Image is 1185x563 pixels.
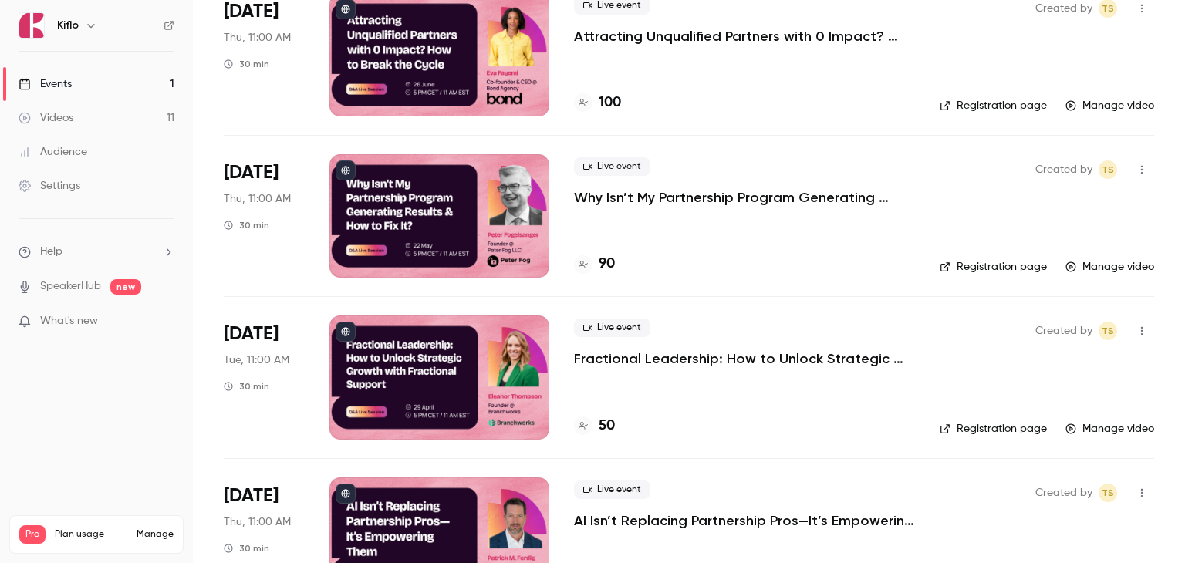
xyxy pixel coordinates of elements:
[224,380,269,393] div: 30 min
[940,421,1047,437] a: Registration page
[19,76,72,92] div: Events
[940,259,1047,275] a: Registration page
[19,178,80,194] div: Settings
[224,58,269,70] div: 30 min
[574,511,915,530] a: AI Isn’t Replacing Partnership Pros—It’s Empowering Them
[574,254,615,275] a: 90
[574,157,650,176] span: Live event
[1065,259,1154,275] a: Manage video
[574,188,915,207] a: Why Isn’t My Partnership Program Generating Results & How to Fix It?
[137,528,174,541] a: Manage
[1102,160,1114,179] span: TS
[574,319,650,337] span: Live event
[224,315,305,439] div: Apr 29 Tue, 5:00 PM (Europe/Sarajevo)
[57,18,79,33] h6: Kiflo
[1035,484,1092,502] span: Created by
[574,480,650,499] span: Live event
[19,244,174,260] li: help-dropdown-opener
[40,278,101,295] a: SpeakerHub
[110,279,141,295] span: new
[224,219,269,231] div: 30 min
[1099,322,1117,340] span: Tomica Stojanovikj
[224,154,305,278] div: May 22 Thu, 5:00 PM (Europe/Sarajevo)
[224,542,269,555] div: 30 min
[940,98,1047,113] a: Registration page
[224,322,279,346] span: [DATE]
[19,144,87,160] div: Audience
[224,352,289,368] span: Tue, 11:00 AM
[40,313,98,329] span: What's new
[19,110,73,126] div: Videos
[224,30,291,46] span: Thu, 11:00 AM
[19,525,46,544] span: Pro
[40,244,62,260] span: Help
[1102,322,1114,340] span: TS
[224,160,279,185] span: [DATE]
[574,416,615,437] a: 50
[55,528,127,541] span: Plan usage
[1102,484,1114,502] span: TS
[574,27,915,46] a: Attracting Unqualified Partners with 0 Impact? How to Break the Cycle
[224,191,291,207] span: Thu, 11:00 AM
[1065,98,1154,113] a: Manage video
[1035,160,1092,179] span: Created by
[599,416,615,437] h4: 50
[156,315,174,329] iframe: Noticeable Trigger
[1065,421,1154,437] a: Manage video
[19,13,44,38] img: Kiflo
[574,93,621,113] a: 100
[1099,484,1117,502] span: Tomica Stojanovikj
[599,93,621,113] h4: 100
[224,484,279,508] span: [DATE]
[224,514,291,530] span: Thu, 11:00 AM
[1099,160,1117,179] span: Tomica Stojanovikj
[1035,322,1092,340] span: Created by
[574,349,915,368] a: Fractional Leadership: How to Unlock Strategic Growth with Fractional Support
[599,254,615,275] h4: 90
